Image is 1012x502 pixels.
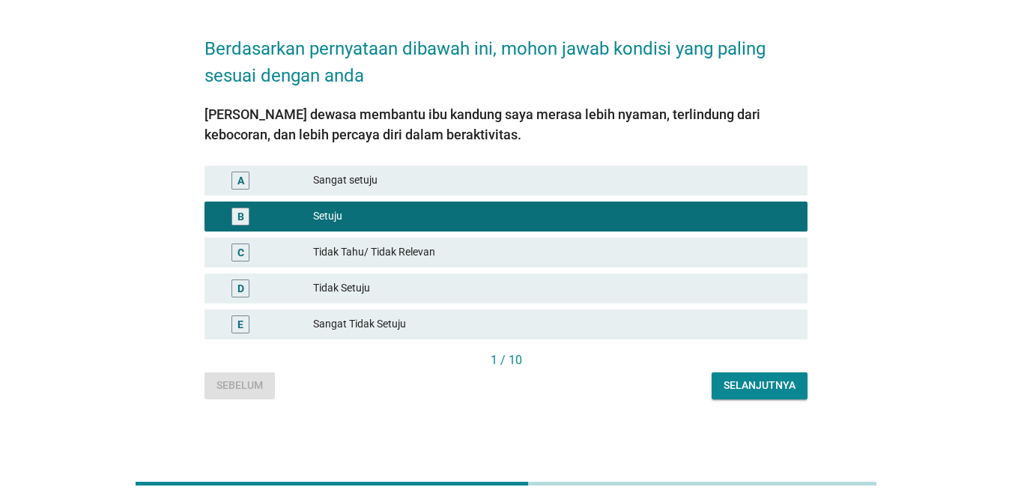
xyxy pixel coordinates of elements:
[204,20,808,89] h2: Berdasarkan pernyataan dibawah ini, mohon jawab kondisi yang paling sesuai dengan anda
[712,372,808,399] button: Selanjutnya
[237,280,244,296] div: D
[204,351,808,369] div: 1 / 10
[237,208,244,224] div: B
[204,104,808,145] div: [PERSON_NAME] dewasa membantu ibu kandung saya merasa lebih nyaman, terlindung dari kebocoran, da...
[313,244,796,261] div: Tidak Tahu/ Tidak Relevan
[313,172,796,190] div: Sangat setuju
[313,208,796,226] div: Setuju
[237,172,244,188] div: A
[237,244,244,260] div: C
[237,316,243,332] div: E
[313,279,796,297] div: Tidak Setuju
[313,315,796,333] div: Sangat Tidak Setuju
[724,378,796,393] div: Selanjutnya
